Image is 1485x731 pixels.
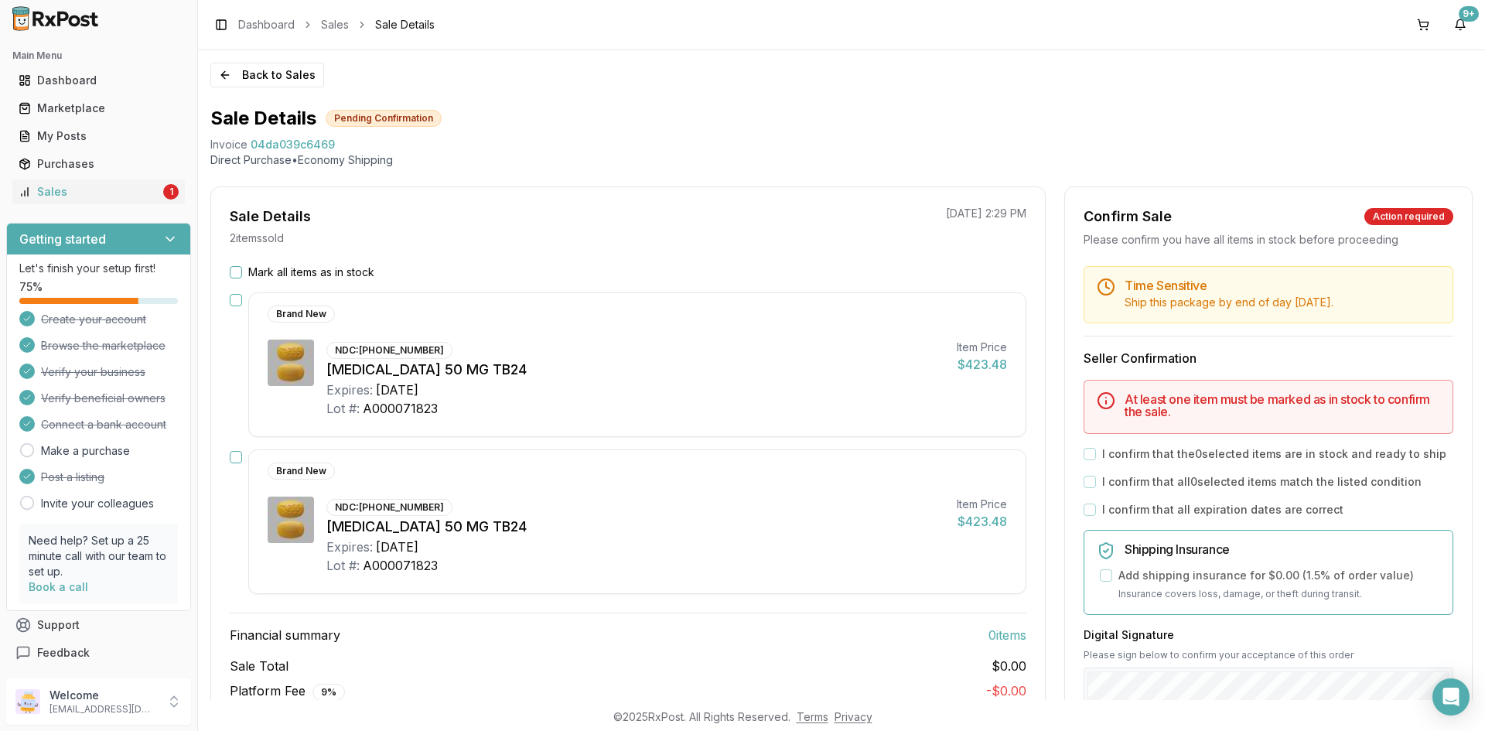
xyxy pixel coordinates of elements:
[326,556,360,575] div: Lot #:
[1364,208,1453,225] div: Action required
[49,703,157,716] p: [EMAIL_ADDRESS][DOMAIN_NAME]
[326,110,442,127] div: Pending Confirmation
[326,538,373,556] div: Expires:
[41,470,104,485] span: Post a listing
[19,128,179,144] div: My Posts
[41,312,146,327] span: Create your account
[19,73,179,88] div: Dashboard
[41,417,166,432] span: Connect a bank account
[49,688,157,703] p: Welcome
[1118,568,1414,583] label: Add shipping insurance for $0.00 ( 1.5 % of order value)
[1102,446,1446,462] label: I confirm that the 0 selected items are in stock and ready to ship
[15,689,40,714] img: User avatar
[41,391,166,406] span: Verify beneficial owners
[210,152,1473,168] p: Direct Purchase • Economy Shipping
[19,279,43,295] span: 75 %
[376,381,418,399] div: [DATE]
[37,645,90,661] span: Feedback
[238,17,295,32] a: Dashboard
[230,231,284,246] p: 2 item s sold
[12,178,185,206] a: Sales1
[1084,206,1172,227] div: Confirm Sale
[312,684,345,701] div: 9 %
[163,184,179,200] div: 1
[41,364,145,380] span: Verify your business
[230,657,288,675] span: Sale Total
[6,611,191,639] button: Support
[326,342,452,359] div: NDC: [PHONE_NUMBER]
[1125,295,1333,309] span: Ship this package by end of day [DATE] .
[992,657,1026,675] span: $0.00
[1125,543,1440,555] h5: Shipping Insurance
[946,206,1026,221] p: [DATE] 2:29 PM
[29,533,169,579] p: Need help? Set up a 25 minute call with our team to set up.
[251,137,335,152] span: 04da039c6469
[957,512,1007,531] div: $423.48
[1102,474,1422,490] label: I confirm that all 0 selected items match the listed condition
[1084,349,1453,367] h3: Seller Confirmation
[1459,6,1479,22] div: 9+
[41,443,130,459] a: Make a purchase
[12,122,185,150] a: My Posts
[6,124,191,149] button: My Posts
[988,626,1026,644] span: 0 item s
[6,96,191,121] button: Marketplace
[268,497,314,543] img: Myrbetriq 50 MG TB24
[1102,502,1343,518] label: I confirm that all expiration dates are correct
[6,6,105,31] img: RxPost Logo
[41,496,154,511] a: Invite your colleagues
[19,156,179,172] div: Purchases
[6,179,191,204] button: Sales1
[376,538,418,556] div: [DATE]
[268,340,314,386] img: Myrbetriq 50 MG TB24
[19,261,178,276] p: Let's finish your setup first!
[321,17,349,32] a: Sales
[230,206,311,227] div: Sale Details
[326,399,360,418] div: Lot #:
[6,639,191,667] button: Feedback
[41,338,166,354] span: Browse the marketplace
[1432,678,1470,716] div: Open Intercom Messenger
[375,17,435,32] span: Sale Details
[29,580,88,593] a: Book a call
[957,355,1007,374] div: $423.48
[248,265,374,280] label: Mark all items as in stock
[19,230,106,248] h3: Getting started
[19,101,179,116] div: Marketplace
[1084,232,1453,248] div: Please confirm you have all items in stock before proceeding
[1125,393,1440,418] h5: At least one item must be marked as in stock to confirm the sale.
[326,381,373,399] div: Expires:
[210,106,316,131] h1: Sale Details
[12,50,185,62] h2: Main Menu
[1118,586,1440,602] p: Insurance covers loss, damage, or theft during transit.
[957,340,1007,355] div: Item Price
[1125,279,1440,292] h5: Time Sensitive
[19,184,160,200] div: Sales
[210,63,324,87] button: Back to Sales
[6,68,191,93] button: Dashboard
[12,150,185,178] a: Purchases
[1084,649,1453,661] p: Please sign below to confirm your acceptance of this order
[797,710,828,723] a: Terms
[835,710,872,723] a: Privacy
[238,17,435,32] nav: breadcrumb
[326,516,944,538] div: [MEDICAL_DATA] 50 MG TB24
[210,137,247,152] div: Invoice
[326,359,944,381] div: [MEDICAL_DATA] 50 MG TB24
[268,306,335,323] div: Brand New
[363,399,438,418] div: A000071823
[1084,627,1453,643] h3: Digital Signature
[230,681,345,701] span: Platform Fee
[326,499,452,516] div: NDC: [PHONE_NUMBER]
[363,556,438,575] div: A000071823
[6,152,191,176] button: Purchases
[12,94,185,122] a: Marketplace
[986,683,1026,699] span: - $0.00
[1448,12,1473,37] button: 9+
[12,67,185,94] a: Dashboard
[230,626,340,644] span: Financial summary
[957,497,1007,512] div: Item Price
[268,463,335,480] div: Brand New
